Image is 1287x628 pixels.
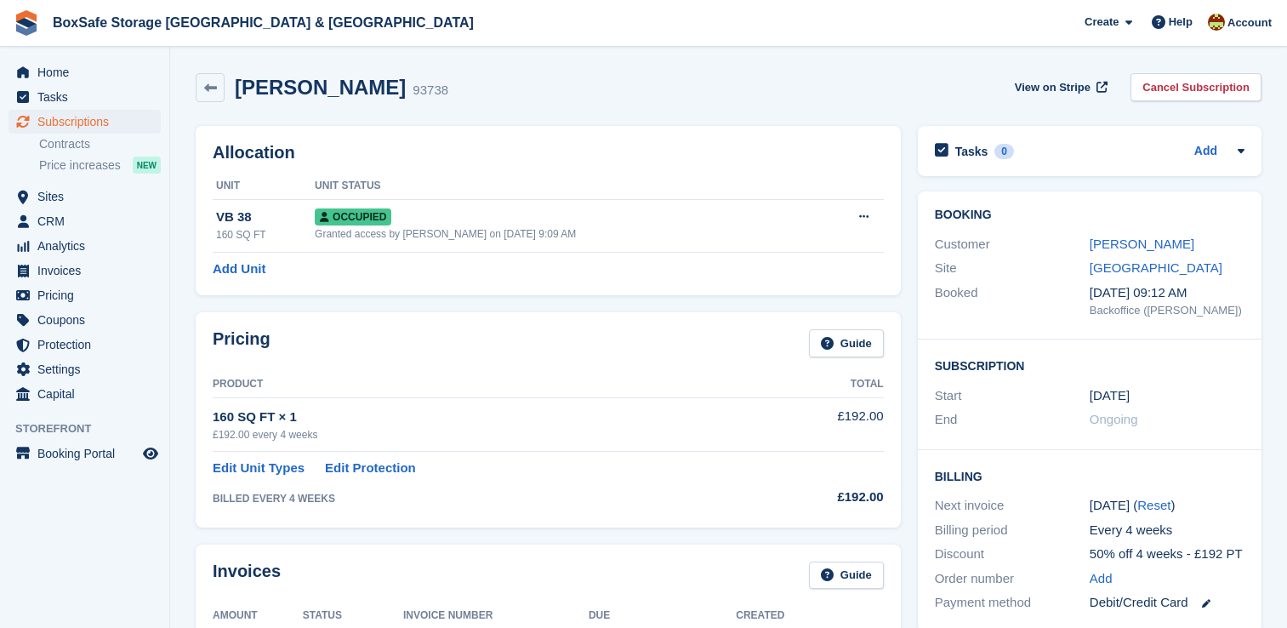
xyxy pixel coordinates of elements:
[213,143,884,163] h2: Allocation
[1090,237,1194,251] a: [PERSON_NAME]
[1085,14,1119,31] span: Create
[37,283,140,307] span: Pricing
[935,208,1244,222] h2: Booking
[413,81,448,100] div: 93738
[935,357,1244,374] h2: Subscription
[315,226,815,242] div: Granted access by [PERSON_NAME] on [DATE] 9:09 AM
[315,208,391,226] span: Occupied
[213,408,760,427] div: 160 SQ FT × 1
[37,308,140,332] span: Coupons
[955,144,988,159] h2: Tasks
[935,521,1090,540] div: Billing period
[1227,14,1272,31] span: Account
[9,110,161,134] a: menu
[213,329,270,357] h2: Pricing
[213,459,305,478] a: Edit Unit Types
[213,427,760,442] div: £192.00 every 4 weeks
[315,173,815,200] th: Unit Status
[37,259,140,283] span: Invoices
[37,333,140,357] span: Protection
[1090,412,1138,426] span: Ongoing
[37,185,140,208] span: Sites
[37,110,140,134] span: Subscriptions
[935,386,1090,406] div: Start
[1194,142,1217,162] a: Add
[213,491,760,506] div: BILLED EVERY 4 WEEKS
[39,136,161,152] a: Contracts
[1090,569,1113,589] a: Add
[1130,73,1261,101] a: Cancel Subscription
[216,227,315,243] div: 160 SQ FT
[1090,545,1244,564] div: 50% off 4 weeks - £192 PT
[1090,593,1244,613] div: Debit/Credit Card
[9,234,161,258] a: menu
[1090,521,1244,540] div: Every 4 weeks
[1090,260,1222,275] a: [GEOGRAPHIC_DATA]
[9,442,161,465] a: menu
[9,308,161,332] a: menu
[37,382,140,406] span: Capital
[140,443,161,464] a: Preview store
[37,209,140,233] span: CRM
[1090,283,1244,303] div: [DATE] 09:12 AM
[216,208,315,227] div: VB 38
[37,442,140,465] span: Booking Portal
[9,85,161,109] a: menu
[37,234,140,258] span: Analytics
[9,333,161,357] a: menu
[1008,73,1111,101] a: View on Stripe
[935,569,1090,589] div: Order number
[37,357,140,381] span: Settings
[213,173,315,200] th: Unit
[133,157,161,174] div: NEW
[213,562,281,590] h2: Invoices
[37,85,140,109] span: Tasks
[1169,14,1193,31] span: Help
[760,397,884,451] td: £192.00
[9,357,161,381] a: menu
[9,60,161,84] a: menu
[1090,386,1130,406] time: 2025-07-03 00:00:00 UTC
[1015,79,1091,96] span: View on Stripe
[213,260,265,279] a: Add Unit
[760,371,884,398] th: Total
[935,235,1090,254] div: Customer
[935,545,1090,564] div: Discount
[1090,496,1244,516] div: [DATE] ( )
[9,209,161,233] a: menu
[1208,14,1225,31] img: Kim
[9,283,161,307] a: menu
[39,157,121,174] span: Price increases
[994,144,1014,159] div: 0
[1137,498,1170,512] a: Reset
[39,156,161,174] a: Price increases NEW
[935,410,1090,430] div: End
[935,467,1244,484] h2: Billing
[15,420,169,437] span: Storefront
[760,488,884,507] div: £192.00
[809,562,884,590] a: Guide
[9,382,161,406] a: menu
[213,371,760,398] th: Product
[14,10,39,36] img: stora-icon-8386f47178a22dfd0bd8f6a31ec36ba5ce8667c1dd55bd0f319d3a0aa187defe.svg
[935,593,1090,613] div: Payment method
[46,9,481,37] a: BoxSafe Storage [GEOGRAPHIC_DATA] & [GEOGRAPHIC_DATA]
[37,60,140,84] span: Home
[235,76,406,99] h2: [PERSON_NAME]
[935,283,1090,319] div: Booked
[9,185,161,208] a: menu
[325,459,416,478] a: Edit Protection
[935,496,1090,516] div: Next invoice
[809,329,884,357] a: Guide
[935,259,1090,278] div: Site
[9,259,161,283] a: menu
[1090,302,1244,319] div: Backoffice ([PERSON_NAME])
